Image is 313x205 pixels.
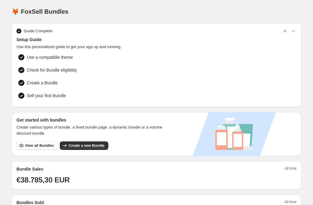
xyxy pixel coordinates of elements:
[12,8,68,15] h1: 🦊 FoxSell Bundles
[25,143,54,148] span: View all Bundles
[16,166,43,172] h2: Bundle Sales
[27,80,58,86] span: Create a Bundle
[27,67,77,73] span: Check for Bundle eligibility
[285,166,297,173] span: All time
[16,117,168,123] h3: Get started with bundles
[16,141,57,150] button: View all Bundles
[16,175,297,185] h1: €38.785,30 EUR
[60,141,108,150] button: Create a new Bundle
[16,44,297,50] span: Use this personalized guide to get your app up and running.
[68,143,104,148] span: Create a new Bundle
[16,124,168,136] span: Create various types of bundle, a fixed bundle page, a dynamic bundle or a volume discount bundle
[27,93,66,99] span: Sell your first Bundle
[24,28,52,34] span: Guide Complete
[27,54,73,60] span: Use a compatible theme
[16,37,297,43] span: Setup Guide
